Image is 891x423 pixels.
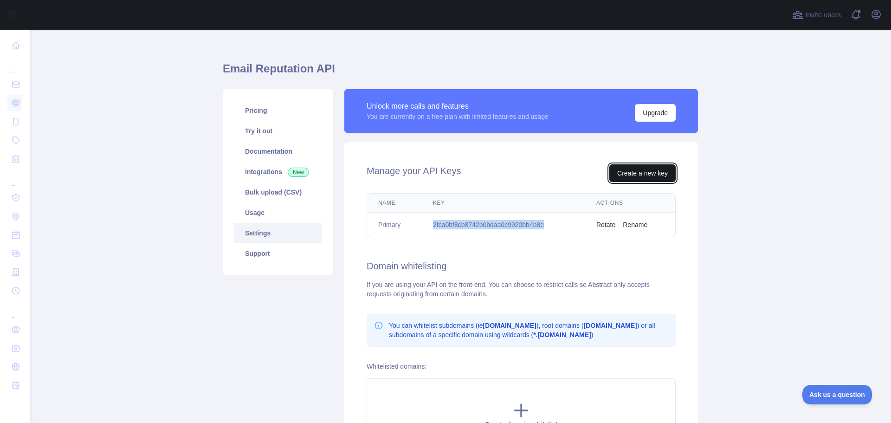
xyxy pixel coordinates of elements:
a: Settings [234,223,322,243]
button: Invite users [790,7,843,22]
iframe: Toggle Customer Support [802,385,872,404]
a: Usage [234,202,322,223]
div: ... [7,56,22,74]
a: Support [234,243,322,264]
span: New [288,168,309,177]
h1: Email Reputation API [223,61,698,84]
th: Name [367,194,422,213]
button: Upgrade [635,104,676,122]
a: Integrations New [234,162,322,182]
span: Invite users [805,10,841,20]
button: Rename [623,220,647,229]
div: Unlock more calls and features [367,101,549,112]
div: You are currently on a free plan with limited features and usage [367,112,549,121]
p: You can whitelist subdomains (ie ), root domains ( ) or all subdomains of a specific domain using... [389,321,668,339]
a: Try it out [234,121,322,141]
a: Documentation [234,141,322,162]
th: Key [422,194,585,213]
div: ... [7,301,22,319]
a: Pricing [234,100,322,121]
td: 2fca0bf8cb8742b0bdaa0c9920bb4b8e [422,213,585,237]
th: Actions [585,194,675,213]
label: Whitelisted domains: [367,363,426,370]
td: Primary [367,213,422,237]
button: Rotate [596,220,615,229]
a: Bulk upload (CSV) [234,182,322,202]
div: If you are using your API on the front-end. You can choose to restrict calls so Abstract only acc... [367,280,676,299]
h2: Manage your API Keys [367,164,461,182]
b: [DOMAIN_NAME] [584,322,637,329]
button: Create a new key [609,164,676,182]
b: *.[DOMAIN_NAME] [533,331,591,338]
div: ... [7,169,22,188]
b: [DOMAIN_NAME] [483,322,536,329]
h2: Domain whitelisting [367,260,676,273]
